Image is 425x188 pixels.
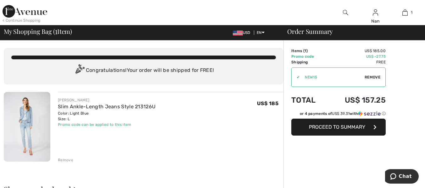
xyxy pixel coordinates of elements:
img: 1ère Avenue [3,5,47,18]
div: Congratulations! Your order will be shipped for FREE! [11,64,276,77]
img: My Info [373,9,378,16]
td: US$ 157.25 [327,89,386,111]
span: 1 [55,27,57,35]
a: Sign In [373,9,378,15]
img: Slim Ankle-Length Jeans Style 213126U [4,92,50,162]
td: Shipping [291,59,327,65]
img: US Dollar [233,30,243,35]
div: Order Summary [280,28,421,35]
span: 1 [305,49,306,53]
td: US$ 185.00 [327,48,386,54]
span: US$ 39.31 [332,111,350,116]
img: Congratulation2.svg [73,64,86,77]
div: Promo code can be applied to this item [58,122,155,127]
img: search the website [343,9,348,16]
div: [PERSON_NAME] [58,97,155,103]
div: < Continue Shopping [3,18,41,23]
div: Nan [361,18,390,24]
td: Total [291,89,327,111]
span: 1 [411,10,412,15]
button: Proceed to Summary [291,119,386,136]
iframe: Opens a widget where you can chat to one of our agents [385,169,419,185]
img: Sezzle [358,111,381,116]
span: USD [233,30,253,35]
img: My Bag [402,9,408,16]
div: ✔ [292,74,300,80]
div: or 4 payments of with [300,111,386,116]
input: Promo code [300,68,365,87]
div: Remove [58,157,73,163]
a: Slim Ankle-Length Jeans Style 213126U [58,104,155,110]
div: or 4 payments ofUS$ 39.31withSezzle Click to learn more about Sezzle [291,111,386,119]
td: Items ( ) [291,48,327,54]
span: Proceed to Summary [309,124,365,130]
span: My Shopping Bag ( Item) [4,28,72,35]
td: US$ -27.75 [327,54,386,59]
td: Promo code [291,54,327,59]
div: Color: Light Blue Size: L [58,110,155,122]
a: 1 [390,9,420,16]
span: EN [257,30,265,35]
td: Free [327,59,386,65]
span: Remove [365,74,380,80]
span: US$ 185 [257,100,278,106]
